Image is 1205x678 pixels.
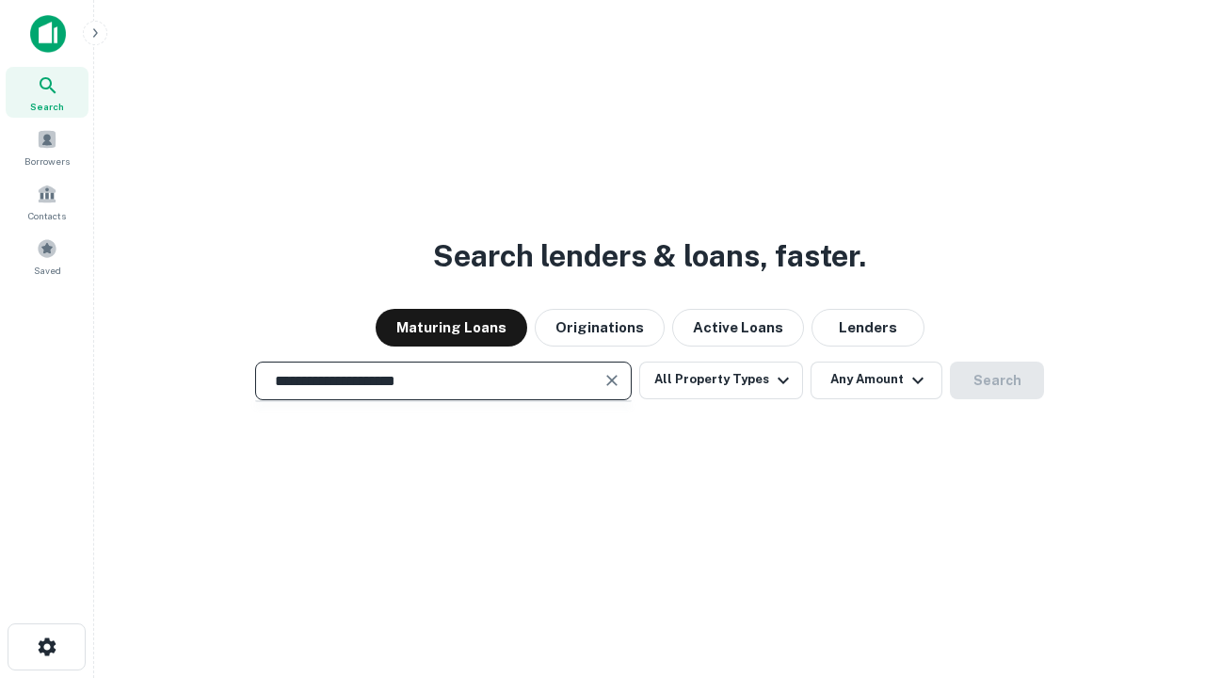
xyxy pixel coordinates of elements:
[24,153,70,169] span: Borrowers
[28,208,66,223] span: Contacts
[1111,527,1205,618] iframe: Chat Widget
[811,362,942,399] button: Any Amount
[811,309,924,347] button: Lenders
[6,121,88,172] a: Borrowers
[639,362,803,399] button: All Property Types
[30,99,64,114] span: Search
[6,67,88,118] a: Search
[433,234,866,279] h3: Search lenders & loans, faster.
[599,367,625,394] button: Clear
[376,309,527,347] button: Maturing Loans
[6,231,88,282] a: Saved
[6,176,88,227] a: Contacts
[535,309,665,347] button: Originations
[672,309,804,347] button: Active Loans
[34,263,61,278] span: Saved
[30,15,66,53] img: capitalize-icon.png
